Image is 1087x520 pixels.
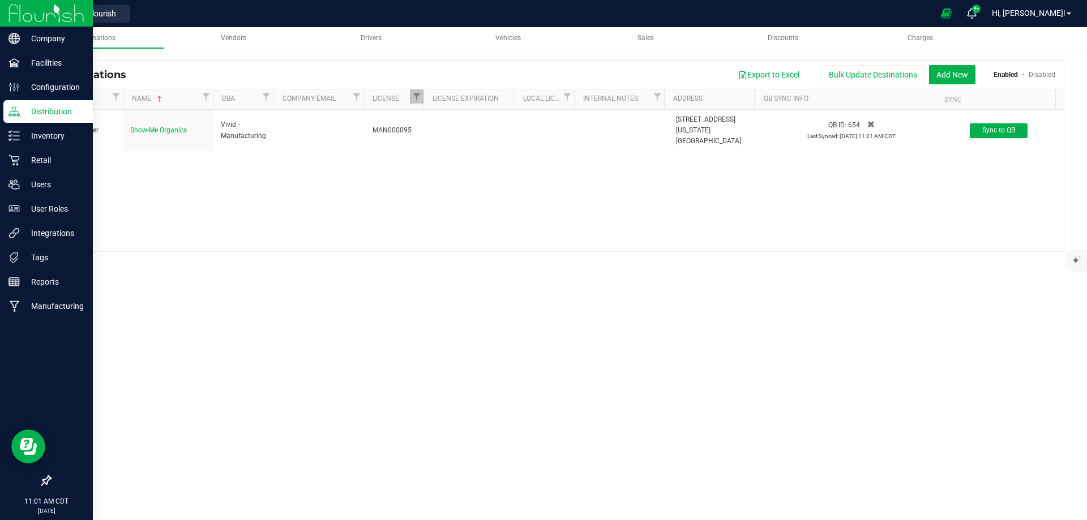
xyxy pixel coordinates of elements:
p: 11:01 AM CDT [5,496,88,506]
span: Destinations [77,34,115,42]
span: Sales [637,34,654,42]
inline-svg: Manufacturing [8,300,20,312]
span: [DATE] 11:21 AM CDT [840,133,896,139]
button: Add New [929,65,975,84]
a: Address [673,94,750,104]
span: Discounts [768,34,798,42]
a: Local License [523,94,560,104]
a: DBA [222,94,259,104]
p: Facilities [20,56,88,70]
span: 654 [848,121,860,129]
span: QB ID: [828,121,846,129]
inline-svg: User Roles [8,203,20,214]
a: Filter [560,89,574,104]
button: Export to Excel [731,65,807,84]
span: Sync to QB [982,126,1015,134]
span: Drivers [361,34,382,42]
p: Users [20,178,88,191]
span: 9+ [974,7,979,11]
a: Internal Notes [583,94,651,104]
inline-svg: Inventory [8,130,20,141]
inline-svg: Retail [8,154,20,166]
p: Configuration [20,80,88,94]
inline-svg: Reports [8,276,20,287]
div: MAN000095 [373,125,420,136]
button: Bulk Update Destinations [821,65,925,84]
inline-svg: Integrations [8,227,20,239]
a: Enabled [994,71,1018,79]
span: Last Synced: [807,133,838,139]
span: [US_STATE][GEOGRAPHIC_DATA] [676,126,741,145]
p: Reports [20,275,88,289]
p: Company [20,32,88,45]
span: Vendors [221,34,246,42]
p: Inventory [20,129,88,143]
span: Hi, [PERSON_NAME]! [992,8,1065,18]
p: [DATE] [5,506,88,515]
a: Filter [410,89,423,104]
a: Company Email [283,94,350,104]
inline-svg: Company [8,33,20,44]
p: Integrations [20,226,88,240]
a: Name [132,94,199,104]
p: Retail [20,153,88,167]
a: Filter [651,89,664,104]
a: License [373,94,410,104]
a: Filter [259,89,273,104]
span: Charges [908,34,933,42]
inline-svg: Configuration [8,81,20,93]
inline-svg: Tags [8,252,20,263]
span: Destinations [59,68,135,81]
a: License Expiration [433,94,510,104]
a: QB Sync Info [764,94,931,104]
a: Filter [199,89,213,104]
p: Tags [20,251,88,264]
p: Manufacturing [20,299,88,313]
inline-svg: Users [8,179,20,190]
a: Filter [350,89,363,104]
span: Open Ecommerce Menu [934,2,959,24]
p: User Roles [20,202,88,216]
p: Distribution [20,105,88,118]
span: Vehicles [495,34,521,42]
button: Sync to QB [970,123,1028,138]
inline-svg: Facilities [8,57,20,68]
div: Vivid - Manufacturing [221,119,268,141]
a: Filter [109,89,123,104]
a: Disabled [1029,71,1055,79]
th: Sync [935,89,1055,110]
span: [STREET_ADDRESS] [676,115,735,123]
iframe: Resource center [11,429,45,463]
inline-svg: Distribution [8,106,20,117]
span: Show-Me Organics [130,126,187,134]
